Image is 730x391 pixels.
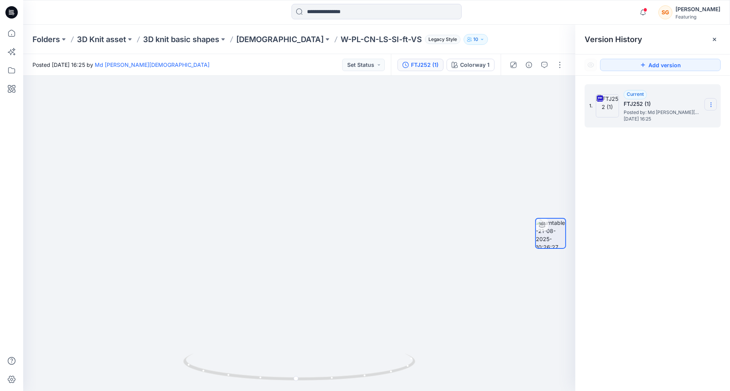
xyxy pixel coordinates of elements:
span: Posted [DATE] 16:25 by [32,61,210,69]
button: Legacy Style [422,34,461,45]
button: Details [523,59,535,71]
p: W-PL-CN-LS-SI-ft-VS [341,34,422,45]
button: Show Hidden Versions [585,59,597,71]
a: Folders [32,34,60,45]
h5: FTJ252 (1) [624,99,701,109]
div: FTJ252 (1) [411,61,438,69]
div: SG [658,5,672,19]
div: Colorway 1 [460,61,490,69]
span: Posted by: Md Rabiul Islam [624,109,701,116]
button: FTJ252 (1) [397,59,443,71]
a: [DEMOGRAPHIC_DATA] [236,34,324,45]
span: Version History [585,35,642,44]
p: 10 [473,35,478,44]
button: Close [711,36,718,42]
a: 3D Knit asset [77,34,126,45]
img: turntable-21-08-2025-10:26:27 [536,219,565,248]
div: Featuring [675,14,720,20]
button: Add version [600,59,721,71]
img: eyJhbGciOiJIUzI1NiIsImtpZCI6IjAiLCJzbHQiOiJzZXMiLCJ0eXAiOiJKV1QifQ.eyJkYXRhIjp7InR5cGUiOiJzdG9yYW... [106,40,493,391]
span: 1. [589,102,593,109]
a: Md [PERSON_NAME][DEMOGRAPHIC_DATA] [95,61,210,68]
button: 10 [464,34,488,45]
a: 3D knit basic shapes [143,34,219,45]
img: FTJ252 (1) [596,94,619,117]
span: Legacy Style [425,35,461,44]
span: [DATE] 16:25 [624,116,701,122]
div: [PERSON_NAME] [675,5,720,14]
span: Current [627,91,644,97]
button: Colorway 1 [447,59,495,71]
